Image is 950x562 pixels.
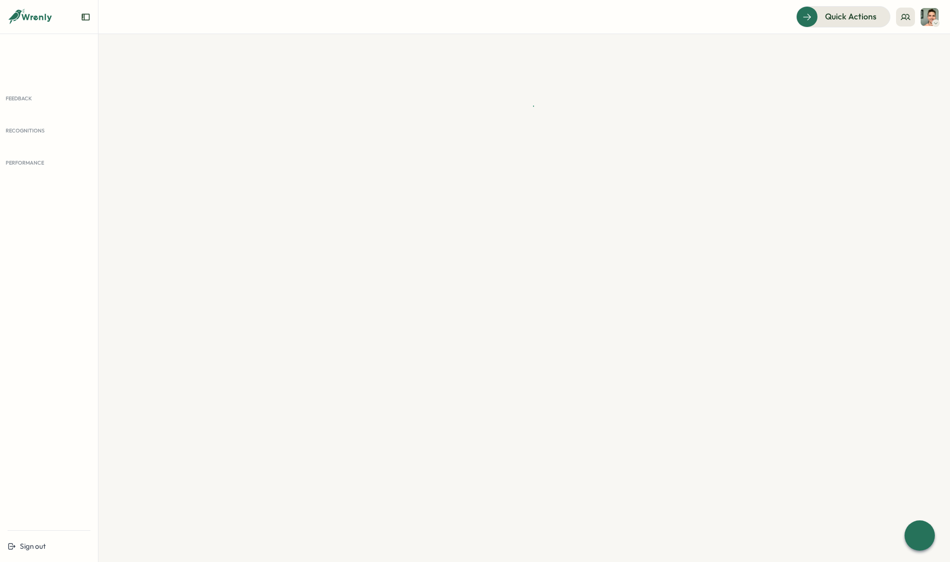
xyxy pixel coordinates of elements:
img: Tobit Michael [921,8,939,26]
span: Quick Actions [825,10,877,23]
span: Sign out [20,542,46,551]
button: Quick Actions [796,6,890,27]
button: Expand sidebar [81,12,90,22]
